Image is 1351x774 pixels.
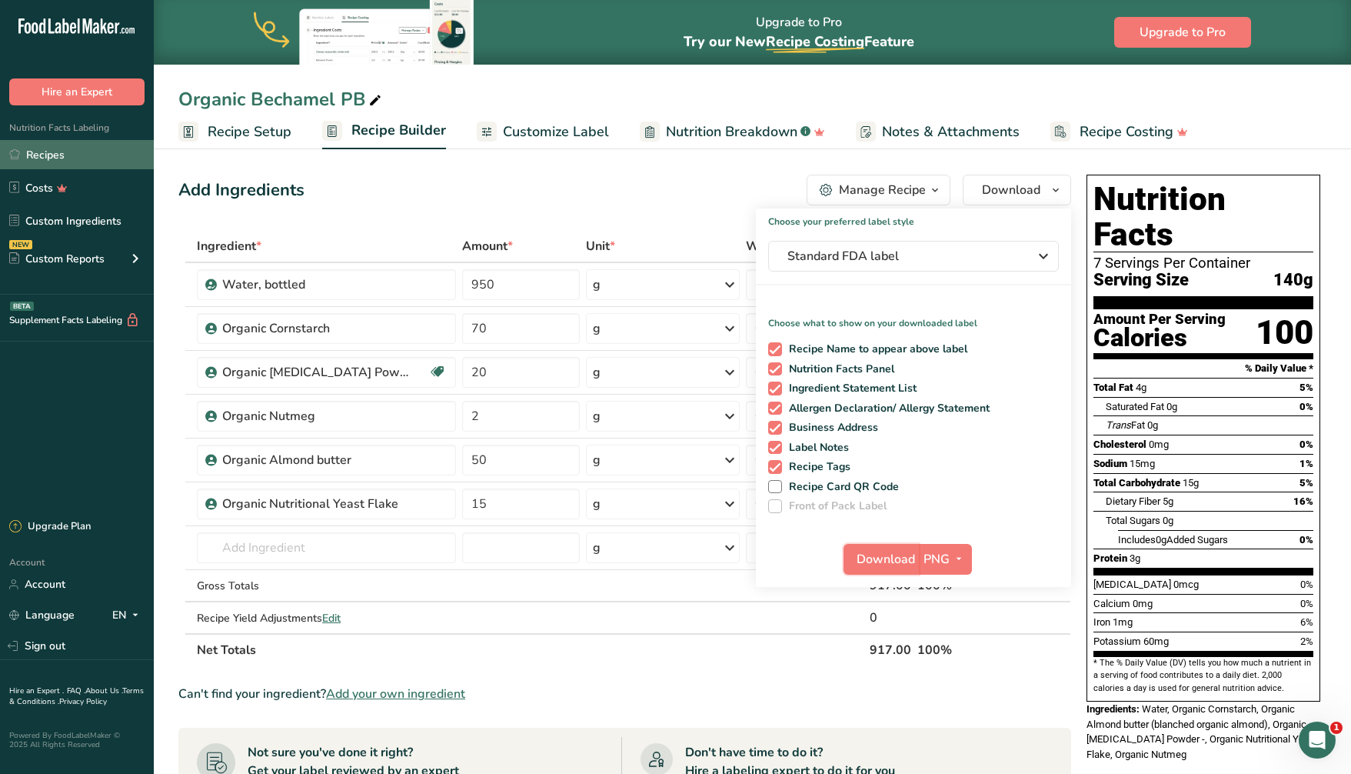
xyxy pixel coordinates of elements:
a: Recipe Builder [322,113,446,150]
span: PNG [923,550,950,569]
span: [MEDICAL_DATA] [1093,579,1171,590]
span: Nutrition Breakdown [666,122,797,142]
a: Customize Label [477,115,609,149]
span: Fat [1106,419,1145,431]
span: Recipe Card QR Code [782,480,900,494]
span: Add your own ingredient [326,685,465,703]
a: Privacy Policy [59,696,107,707]
a: Recipe Setup [178,115,291,149]
div: g [593,495,601,513]
span: Recipe Costing [1080,122,1173,142]
span: Ingredient Statement List [782,382,917,395]
span: 5% [1299,477,1313,489]
span: 4g [1136,382,1146,393]
button: Standard FDA label [768,241,1059,272]
div: Organic Almond butter [222,451,414,469]
div: g [593,407,601,425]
span: 140g [1273,271,1313,290]
span: 0g [1147,419,1158,431]
div: Custom Reports [9,251,105,267]
div: g [593,275,601,294]
div: Water, bottled [222,275,414,294]
span: Calcium [1093,598,1130,609]
div: Manage Recipe [839,181,926,199]
button: Upgrade to Pro [1114,17,1251,48]
span: Unit [586,237,615,255]
span: Label Notes [782,441,850,455]
span: Sodium [1093,458,1127,469]
div: g [593,539,601,557]
div: Upgrade to Pro [684,1,914,65]
span: Dietary Fiber [1106,495,1160,507]
a: Hire an Expert . [9,686,64,696]
span: 3g [1130,552,1140,564]
span: 60mg [1143,636,1169,647]
section: * The % Daily Value (DV) tells you how much a nutrient in a serving of food contributes to a dail... [1093,657,1313,695]
div: 0 [870,609,911,627]
span: Edit [322,611,341,626]
span: Front of Pack Label [782,499,887,513]
h1: Choose your preferred label style [756,209,1071,229]
span: Recipe Builder [351,120,446,141]
span: Protein [1093,552,1127,564]
span: Allergen Declaration/ Allergy Statement [782,402,990,415]
div: g [593,319,601,338]
h1: Nutrition Facts [1093,182,1313,252]
th: Net Totals [194,633,867,666]
section: % Daily Value * [1093,359,1313,378]
span: Total Sugars [1106,515,1160,526]
iframe: Intercom live chat [1299,722,1336,759]
div: Organic [MEDICAL_DATA] Powder - [222,363,414,382]
span: Download [982,181,1040,199]
div: g [593,451,601,469]
span: 6% [1300,616,1313,628]
span: 0% [1299,534,1313,545]
button: Download [963,175,1071,205]
span: 1% [1299,458,1313,469]
span: Recipe Tags [782,460,851,474]
input: Add Ingredient [197,532,456,563]
div: Add Ingredients [178,178,304,203]
div: Organic Cornstarch [222,319,414,338]
a: About Us . [85,686,122,696]
div: EN [112,606,145,625]
span: 15mg [1130,458,1155,469]
span: Total Fat [1093,382,1133,393]
span: 15g [1183,477,1199,489]
span: Saturated Fat [1106,401,1164,412]
span: 5g [1163,495,1173,507]
span: Business Address [782,421,879,435]
div: Upgrade Plan [9,519,91,535]
span: 16% [1293,495,1313,507]
span: Upgrade to Pro [1140,23,1226,42]
div: Amount Per Serving [1093,312,1226,327]
span: 0% [1300,579,1313,590]
p: Choose what to show on your downloaded label [756,304,1071,330]
span: Includes Added Sugars [1118,534,1228,545]
span: 2% [1300,636,1313,647]
div: Organic Nutritional Yeast Flake [222,495,414,513]
div: 100 [1256,312,1313,353]
a: Terms & Conditions . [9,686,144,707]
th: 917.00 [867,633,914,666]
span: Amount [462,237,513,255]
a: Notes & Attachments [856,115,1020,149]
div: NEW [9,240,32,249]
span: 0% [1299,401,1313,412]
div: BETA [10,302,34,311]
span: 0% [1300,598,1313,609]
div: Waste [746,237,802,255]
button: PNG [919,544,972,575]
div: Can't find your ingredient? [178,685,1071,703]
button: Manage Recipe [807,175,950,205]
span: Standard FDA label [787,247,1018,265]
span: 0mg [1133,598,1153,609]
span: Customize Label [503,122,609,142]
span: 0mcg [1173,579,1199,590]
a: Recipe Costing [1050,115,1188,149]
span: Notes & Attachments [882,122,1020,142]
span: 0mg [1149,439,1169,450]
button: Hire an Expert [9,78,145,105]
span: 1mg [1113,616,1133,628]
div: Powered By FoodLabelMaker © 2025 All Rights Reserved [9,731,145,749]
